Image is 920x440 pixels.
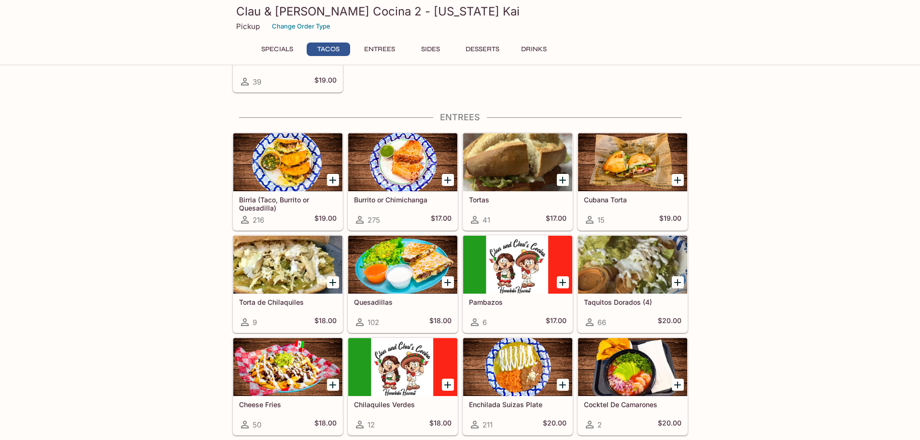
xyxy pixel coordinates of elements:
h5: $19.00 [314,76,337,87]
span: 12 [368,420,375,429]
span: 211 [482,420,493,429]
span: 41 [482,215,490,225]
a: Enchilada Suizas Plate211$20.00 [463,338,573,435]
div: Taquitos Dorados (4) [578,236,687,294]
span: 50 [253,420,261,429]
h5: $19.00 [314,214,337,226]
h5: Chilaquiles Verdes [354,400,452,409]
h5: Burrito or Chimichanga [354,196,452,204]
h5: Cubana Torta [584,196,681,204]
button: Add Enchilada Suizas Plate [557,379,569,391]
a: Birria (Taco, Burrito or Quesadilla)216$19.00 [233,133,343,230]
h5: $20.00 [543,419,566,430]
h5: Quesadillas [354,298,452,306]
a: Pambazos6$17.00 [463,235,573,333]
h5: $20.00 [658,419,681,430]
h5: $18.00 [429,316,452,328]
div: Enchilada Suizas Plate [463,338,572,396]
button: Add Cheese Fries [327,379,339,391]
a: Taquitos Dorados (4)66$20.00 [578,235,688,333]
div: Quesadillas [348,236,457,294]
div: Cubana Torta [578,133,687,191]
button: Drinks [512,43,556,56]
div: Burrito or Chimichanga [348,133,457,191]
h5: $19.00 [659,214,681,226]
h5: Cocktel De Camarones [584,400,681,409]
div: Torta de Chilaquiles [233,236,342,294]
a: Tortas41$17.00 [463,133,573,230]
a: Chilaquiles Verdes12$18.00 [348,338,458,435]
span: 2 [597,420,602,429]
h5: Birria (Taco, Burrito or Quesadilla) [239,196,337,212]
button: Sides [409,43,453,56]
div: Tortas [463,133,572,191]
button: Add Torta de Chilaquiles [327,276,339,288]
a: Burrito or Chimichanga275$17.00 [348,133,458,230]
h4: Entrees [232,112,688,123]
button: Add Taquitos Dorados (4) [672,276,684,288]
a: Torta de Chilaquiles9$18.00 [233,235,343,333]
span: 9 [253,318,257,327]
h3: Clau & [PERSON_NAME] Cocina 2 - [US_STATE] Kai [236,4,684,19]
button: Desserts [460,43,505,56]
button: Specials [255,43,299,56]
a: Cubana Torta15$19.00 [578,133,688,230]
h5: $18.00 [429,419,452,430]
h5: Pambazos [469,298,566,306]
button: Add Pambazos [557,276,569,288]
div: Birria (Taco, Burrito or Quesadilla) [233,133,342,191]
h5: Cheese Fries [239,400,337,409]
span: 66 [597,318,606,327]
a: Cheese Fries50$18.00 [233,338,343,435]
button: Tacos [307,43,350,56]
div: Cocktel De Camarones [578,338,687,396]
button: Add Burrito or Chimichanga [442,174,454,186]
button: Add Quesadillas [442,276,454,288]
h5: Tortas [469,196,566,204]
h5: $17.00 [546,214,566,226]
p: Pickup [236,22,260,31]
h5: Torta de Chilaquiles [239,298,337,306]
h5: $17.00 [431,214,452,226]
h5: $20.00 [658,316,681,328]
div: Chilaquiles Verdes [348,338,457,396]
h5: Enchilada Suizas Plate [469,400,566,409]
span: 6 [482,318,487,327]
button: Add Cubana Torta [672,174,684,186]
button: Add Cocktel De Camarones [672,379,684,391]
h5: $18.00 [314,316,337,328]
span: 102 [368,318,379,327]
h5: $17.00 [546,316,566,328]
h5: $18.00 [314,419,337,430]
button: Change Order Type [268,19,335,34]
button: Add Tortas [557,174,569,186]
a: Cocktel De Camarones2$20.00 [578,338,688,435]
span: 15 [597,215,605,225]
h5: Taquitos Dorados (4) [584,298,681,306]
span: 275 [368,215,380,225]
a: Quesadillas102$18.00 [348,235,458,333]
button: Add Birria (Taco, Burrito or Quesadilla) [327,174,339,186]
div: Pambazos [463,236,572,294]
button: Entrees [358,43,401,56]
button: Add Chilaquiles Verdes [442,379,454,391]
div: Cheese Fries [233,338,342,396]
span: 216 [253,215,264,225]
span: 39 [253,77,261,86]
